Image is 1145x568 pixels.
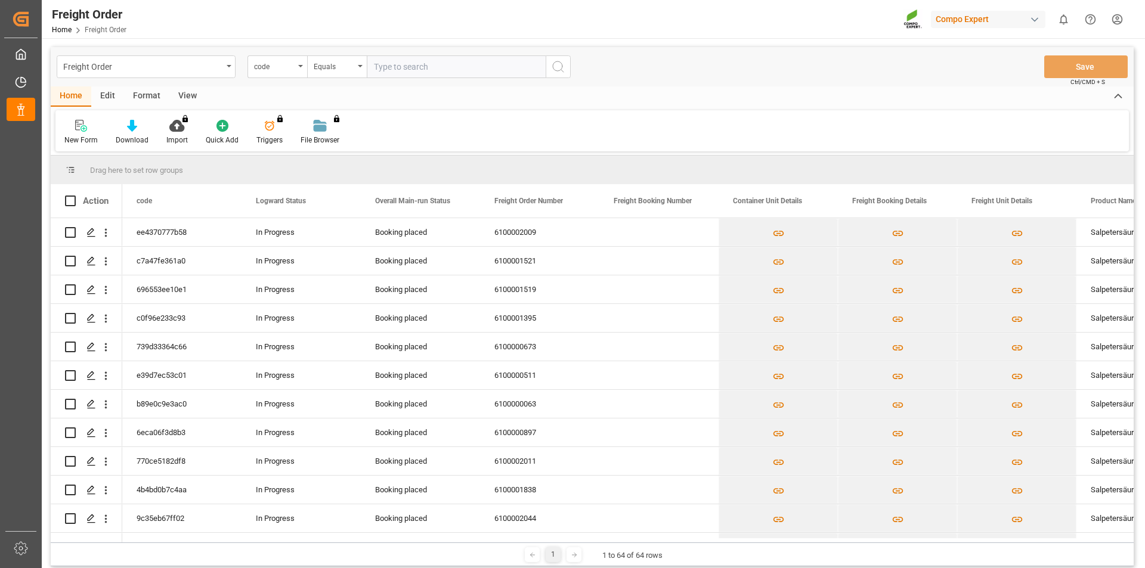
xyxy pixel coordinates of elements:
div: In Progress [256,533,346,561]
div: View [169,86,206,107]
div: 6100002044 [480,504,599,532]
div: Booking placed [375,419,466,446]
div: Press SPACE to select this row. [51,476,122,504]
div: 6100001519 [480,275,599,303]
div: In Progress [256,362,346,389]
div: New Form [64,135,98,145]
div: Download [116,135,148,145]
div: Booking placed [375,390,466,418]
div: 6100002008 [480,533,599,561]
div: 6100000063 [480,390,599,418]
div: ccb36d84d6bc [122,533,242,561]
div: code [254,58,295,72]
span: Overall Main-run Status [375,197,450,205]
input: Type to search [367,55,546,78]
div: Booking placed [375,476,466,504]
button: open menu [307,55,367,78]
button: show 0 new notifications [1050,6,1077,33]
div: Booking placed [375,247,466,275]
div: In Progress [256,419,346,446]
span: Logward Status [256,197,306,205]
div: Press SPACE to select this row. [51,447,122,476]
div: c7a47fe361a0 [122,247,242,275]
span: Drag here to set row groups [90,166,183,175]
div: Edit [91,86,124,107]
button: open menu [247,55,307,78]
span: Freight Order Number [494,197,563,205]
span: Product Names [1091,197,1140,205]
div: In Progress [256,505,346,532]
div: e39d7ec53c01 [122,361,242,389]
div: Compo Expert [931,11,1045,28]
span: Container Unit Details [733,197,802,205]
div: Booking placed [375,533,466,561]
div: Freight Order [52,5,126,23]
div: 770ce5182df8 [122,447,242,475]
img: Screenshot%202023-09-29%20at%2010.02.21.png_1712312052.png [903,9,923,30]
div: In Progress [256,448,346,475]
div: Press SPACE to select this row. [51,304,122,333]
div: In Progress [256,333,346,361]
div: 739d33364c66 [122,333,242,361]
div: In Progress [256,276,346,303]
div: In Progress [256,247,346,275]
div: 6100001838 [480,476,599,504]
div: Booking placed [375,505,466,532]
div: 1 to 64 of 64 rows [602,550,663,561]
div: 6eca06f3d8b3 [122,418,242,446]
div: Press SPACE to select this row. [51,275,122,304]
div: In Progress [256,476,346,504]
div: Press SPACE to select this row. [51,533,122,561]
a: Home [52,26,72,34]
div: Press SPACE to select this row. [51,390,122,418]
div: Freight Order [63,58,222,73]
div: 4b4bd0b7c4aa [122,476,242,504]
div: Press SPACE to select this row. [51,247,122,275]
button: Compo Expert [931,8,1050,30]
div: c0f96e233c93 [122,304,242,332]
div: Booking placed [375,362,466,389]
div: Quick Add [206,135,239,145]
span: Freight Unit Details [971,197,1032,205]
div: Press SPACE to select this row. [51,361,122,390]
div: 6100002009 [480,218,599,246]
span: Freight Booking Number [614,197,692,205]
div: Booking placed [375,333,466,361]
div: 6100001395 [480,304,599,332]
button: Save [1044,55,1128,78]
span: code [137,197,152,205]
div: Press SPACE to select this row. [51,504,122,533]
div: ee4370777b58 [122,218,242,246]
div: Booking placed [375,448,466,475]
div: Press SPACE to select this row. [51,418,122,447]
div: Booking placed [375,276,466,303]
div: Press SPACE to select this row. [51,333,122,361]
div: Format [124,86,169,107]
button: open menu [57,55,236,78]
div: In Progress [256,305,346,332]
div: b89e0c9e3ac0 [122,390,242,418]
div: Equals [314,58,354,72]
div: Booking placed [375,305,466,332]
div: In Progress [256,390,346,418]
button: Help Center [1077,6,1104,33]
div: Booking placed [375,219,466,246]
div: 6100002011 [480,447,599,475]
div: 6100001521 [480,247,599,275]
span: Freight Booking Details [852,197,927,205]
div: Home [51,86,91,107]
div: 6100000511 [480,361,599,389]
div: 696553ee10e1 [122,275,242,303]
button: search button [546,55,571,78]
div: Action [83,195,109,206]
div: 1 [546,547,561,562]
div: 6100000897 [480,418,599,446]
div: Press SPACE to select this row. [51,218,122,247]
div: 6100000673 [480,333,599,361]
div: In Progress [256,219,346,246]
span: Ctrl/CMD + S [1070,77,1105,86]
div: 9c35eb67ff02 [122,504,242,532]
